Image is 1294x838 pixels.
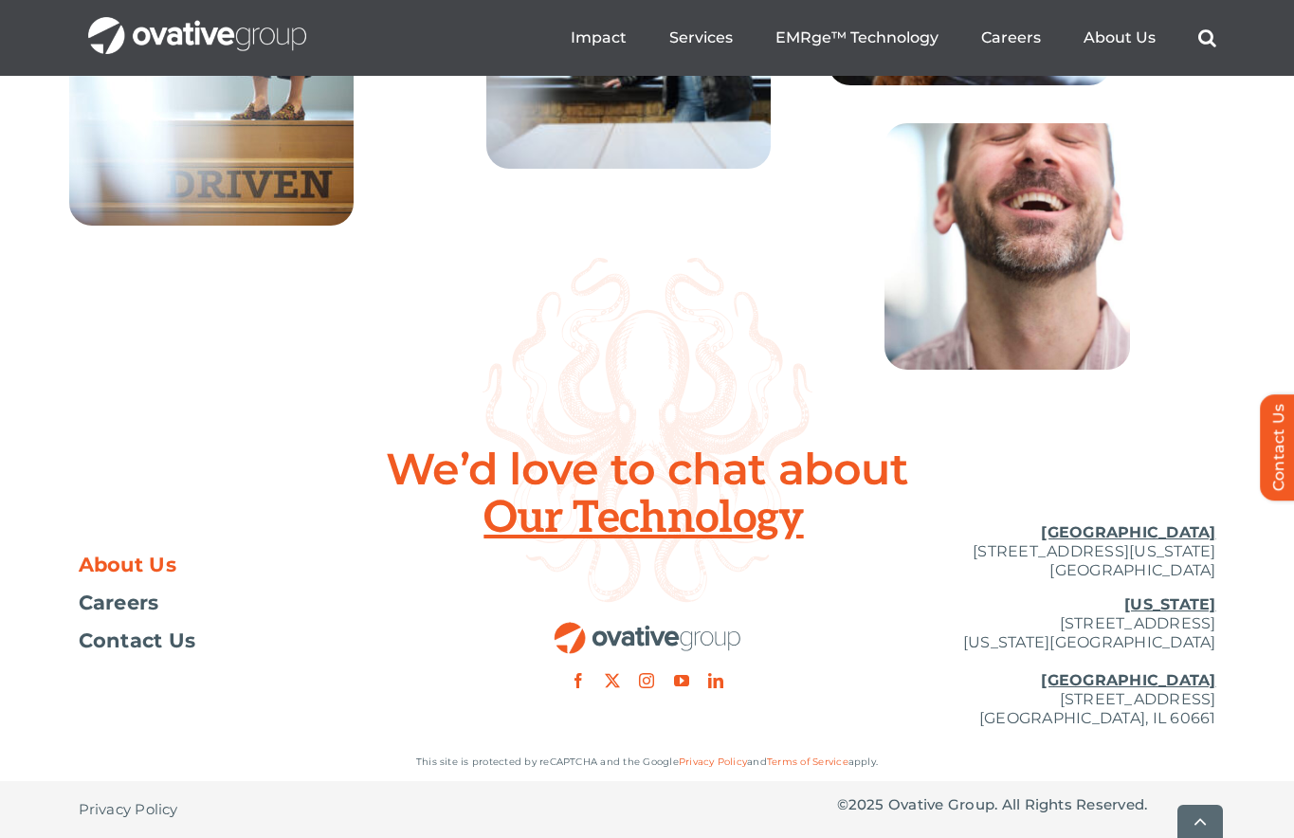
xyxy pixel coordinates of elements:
a: Careers [981,28,1041,47]
a: Contact Us [79,631,458,650]
a: OG_Full_horizontal_RGB [553,620,742,638]
a: Impact [571,28,627,47]
p: © Ovative Group. All Rights Reserved. [837,795,1216,814]
u: [GEOGRAPHIC_DATA] [1041,671,1215,689]
a: facebook [571,673,586,688]
u: [US_STATE] [1124,595,1215,613]
p: [STREET_ADDRESS] [US_STATE][GEOGRAPHIC_DATA] [STREET_ADDRESS] [GEOGRAPHIC_DATA], IL 60661 [837,595,1216,728]
span: Careers [79,593,159,612]
a: EMRge™ Technology [775,28,939,47]
a: About Us [1084,28,1156,47]
a: Privacy Policy [79,781,178,838]
p: This site is protected by reCAPTCHA and the Google and apply. [79,753,1216,772]
nav: Footer Menu [79,556,458,650]
img: Home – Careers 3 [69,36,354,226]
span: 2025 [848,795,884,813]
img: Home – Careers 8 [884,123,1131,370]
a: linkedin [708,673,723,688]
a: Services [669,28,733,47]
a: twitter [605,673,620,688]
a: OG_Full_horizontal_WHT [88,15,306,33]
a: instagram [639,673,654,688]
a: Search [1198,28,1216,47]
p: [STREET_ADDRESS][US_STATE] [GEOGRAPHIC_DATA] [837,523,1216,580]
a: About Us [79,556,458,574]
span: About Us [79,556,177,574]
a: Privacy Policy [679,756,747,768]
span: Contact Us [79,631,196,650]
u: [GEOGRAPHIC_DATA] [1041,523,1215,541]
a: youtube [674,673,689,688]
nav: Footer - Privacy Policy [79,781,458,838]
span: Privacy Policy [79,800,178,819]
a: Terms of Service [767,756,848,768]
nav: Menu [571,8,1216,68]
a: Careers [79,593,458,612]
